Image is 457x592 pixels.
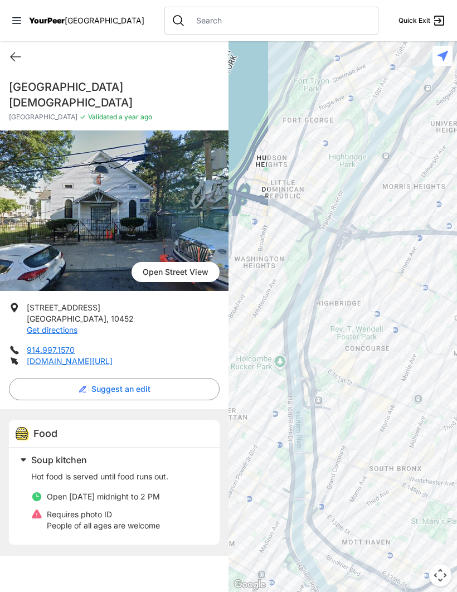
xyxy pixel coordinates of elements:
span: , [106,314,109,323]
a: [DOMAIN_NAME][URL] [27,356,113,366]
a: Get directions [27,325,77,334]
span: Open Street View [132,262,220,282]
span: Quick Exit [398,16,430,25]
span: Open [DATE] midnight to 2 PM [47,492,160,501]
a: Quick Exit [398,14,446,27]
input: Search [189,15,371,26]
button: Map camera controls [429,564,451,586]
span: [GEOGRAPHIC_DATA] [65,16,144,25]
p: Hot food is served until food runs out. [31,471,206,482]
span: ✓ [80,113,86,122]
span: Food [33,428,57,439]
img: Google [231,578,268,592]
span: [GEOGRAPHIC_DATA] [9,113,77,122]
span: [GEOGRAPHIC_DATA] [27,314,106,323]
a: Open this area in Google Maps (opens a new window) [231,578,268,592]
button: Suggest an edit [9,378,220,400]
span: a year ago [117,113,152,121]
span: [STREET_ADDRESS] [27,303,100,312]
h1: [GEOGRAPHIC_DATA][DEMOGRAPHIC_DATA] [9,79,220,110]
span: Soup kitchen [31,454,87,465]
a: YourPeer[GEOGRAPHIC_DATA] [29,17,144,24]
span: People of all ages are welcome [47,521,160,530]
span: Validated [88,113,117,121]
p: Requires photo ID [47,509,160,520]
span: Suggest an edit [91,384,150,395]
span: YourPeer [29,16,65,25]
span: 10452 [111,314,134,323]
a: 914.997.1570 [27,345,75,355]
